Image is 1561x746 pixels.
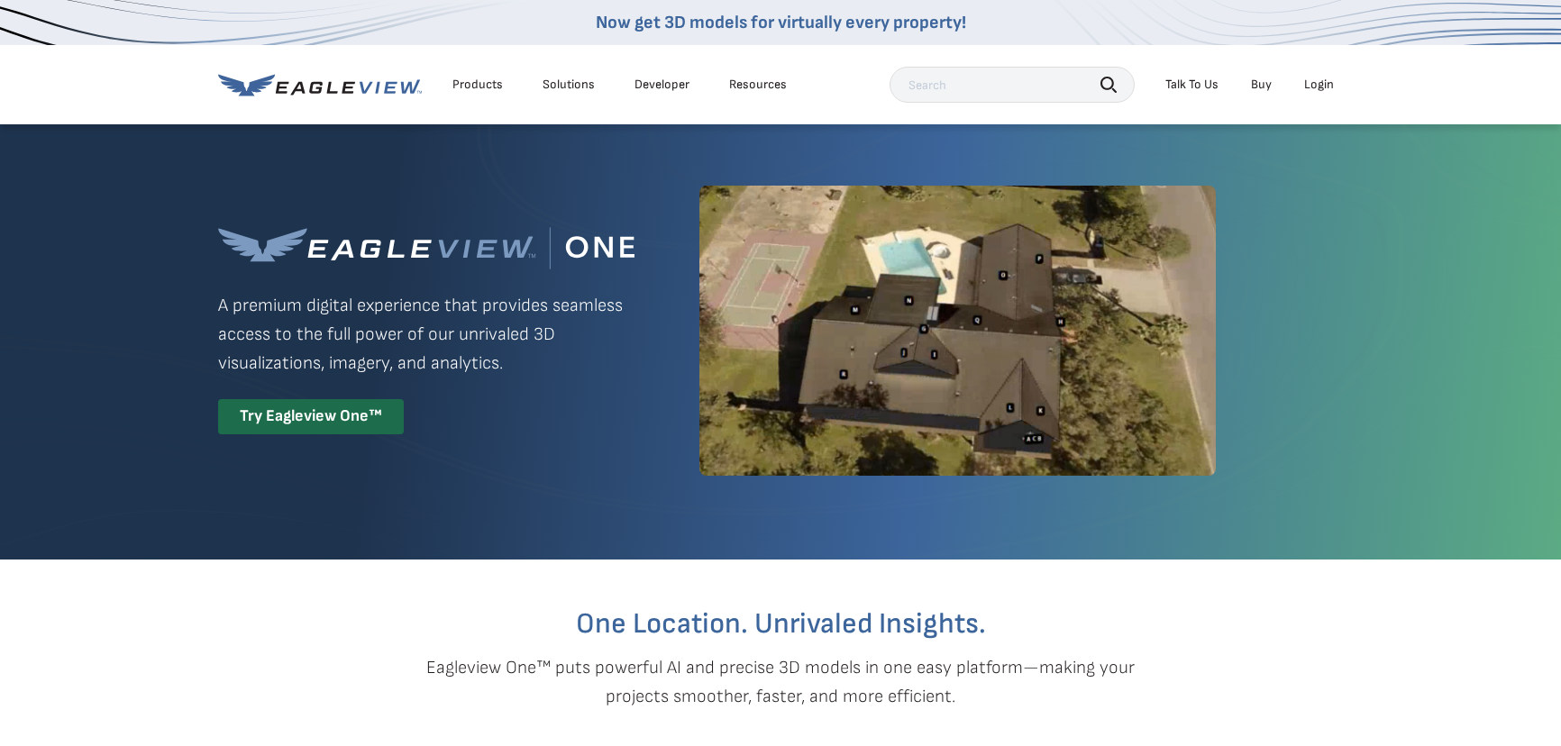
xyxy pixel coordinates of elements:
[218,291,634,378] p: A premium digital experience that provides seamless access to the full power of our unrivaled 3D ...
[1304,77,1334,93] div: Login
[543,77,595,93] div: Solutions
[218,399,404,434] div: Try Eagleview One™
[729,77,787,93] div: Resources
[232,610,1329,639] h2: One Location. Unrivaled Insights.
[634,77,689,93] a: Developer
[1165,77,1219,93] div: Talk To Us
[890,67,1135,103] input: Search
[218,227,634,269] img: Eagleview One™
[596,12,966,33] a: Now get 3D models for virtually every property!
[395,653,1166,711] p: Eagleview One™ puts powerful AI and precise 3D models in one easy platform—making your projects s...
[452,77,503,93] div: Products
[1251,77,1272,93] a: Buy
